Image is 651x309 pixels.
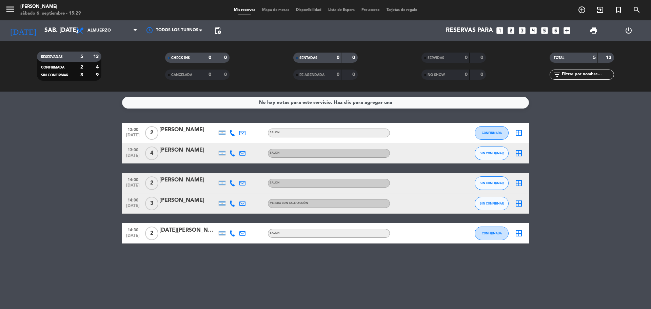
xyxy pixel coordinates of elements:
[578,6,586,14] i: add_circle_outline
[428,73,445,77] span: NO SHOW
[540,26,549,35] i: looks_5
[270,152,280,154] span: SALON
[383,8,421,12] span: Tarjetas de regalo
[96,65,100,70] strong: 4
[80,54,83,59] strong: 5
[124,204,141,211] span: [DATE]
[553,71,561,79] i: filter_list
[270,131,280,134] span: SALON
[145,176,158,190] span: 2
[231,8,259,12] span: Mis reservas
[465,72,468,77] strong: 0
[475,176,509,190] button: SIN CONFIRMAR
[209,72,211,77] strong: 0
[145,126,158,140] span: 2
[625,26,633,35] i: power_settings_new
[80,73,83,77] strong: 3
[5,4,15,17] button: menu
[63,26,71,35] i: arrow_drop_down
[480,72,485,77] strong: 0
[124,175,141,183] span: 14:00
[606,55,613,60] strong: 13
[159,176,217,185] div: [PERSON_NAME]
[145,147,158,160] span: 4
[358,8,383,12] span: Pre-acceso
[482,131,502,135] span: CONFIRMADA
[480,151,504,155] span: SIN CONFIRMAR
[529,26,538,35] i: looks_4
[270,232,280,234] span: SALON
[214,26,222,35] span: pending_actions
[299,73,324,77] span: RE AGENDADA
[41,74,68,77] span: SIN CONFIRMAR
[446,27,493,34] span: Reservas para
[224,72,228,77] strong: 0
[428,56,444,60] span: SERVIDAS
[224,55,228,60] strong: 0
[475,197,509,210] button: SIN CONFIRMAR
[515,129,523,137] i: border_all
[337,55,339,60] strong: 0
[507,26,515,35] i: looks_two
[515,229,523,237] i: border_all
[299,56,317,60] span: SENTADAS
[159,125,217,134] div: [PERSON_NAME]
[41,66,64,69] span: CONFIRMADA
[515,199,523,208] i: border_all
[209,55,211,60] strong: 0
[337,72,339,77] strong: 0
[518,26,527,35] i: looks_3
[5,23,41,38] i: [DATE]
[124,226,141,233] span: 14:30
[124,146,141,153] span: 13:00
[475,147,509,160] button: SIN CONFIRMAR
[20,3,81,10] div: [PERSON_NAME]
[259,8,293,12] span: Mapa de mesas
[614,6,623,14] i: turned_in_not
[293,8,325,12] span: Disponibilidad
[20,10,81,17] div: sábado 6. septiembre - 15:29
[80,65,83,70] strong: 2
[270,181,280,184] span: SALON
[270,202,308,205] span: VEREDA CON CALEFACCIÓN
[554,56,564,60] span: TOTAL
[159,146,217,155] div: [PERSON_NAME]
[171,73,192,77] span: CANCELADA
[475,126,509,140] button: CONFIRMADA
[515,149,523,157] i: border_all
[259,99,392,107] div: No hay notas para este servicio. Haz clic para agregar una
[41,55,63,59] span: RESERVADAS
[593,55,596,60] strong: 5
[96,73,100,77] strong: 9
[590,26,598,35] span: print
[145,197,158,210] span: 3
[352,55,356,60] strong: 0
[124,125,141,133] span: 13:00
[611,20,646,41] div: LOG OUT
[515,179,523,187] i: border_all
[482,231,502,235] span: CONFIRMADA
[325,8,358,12] span: Lista de Espera
[480,55,485,60] strong: 0
[5,4,15,14] i: menu
[465,55,468,60] strong: 0
[563,26,571,35] i: add_box
[93,54,100,59] strong: 13
[145,227,158,240] span: 2
[87,28,111,33] span: Almuerzo
[159,196,217,205] div: [PERSON_NAME]
[596,6,604,14] i: exit_to_app
[480,181,504,185] span: SIN CONFIRMAR
[633,6,641,14] i: search
[480,201,504,205] span: SIN CONFIRMAR
[124,133,141,141] span: [DATE]
[124,183,141,191] span: [DATE]
[159,226,217,235] div: [DATE][PERSON_NAME]
[352,72,356,77] strong: 0
[475,227,509,240] button: CONFIRMADA
[551,26,560,35] i: looks_6
[495,26,504,35] i: looks_one
[124,196,141,204] span: 14:00
[171,56,190,60] span: CHECK INS
[561,71,614,78] input: Filtrar por nombre...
